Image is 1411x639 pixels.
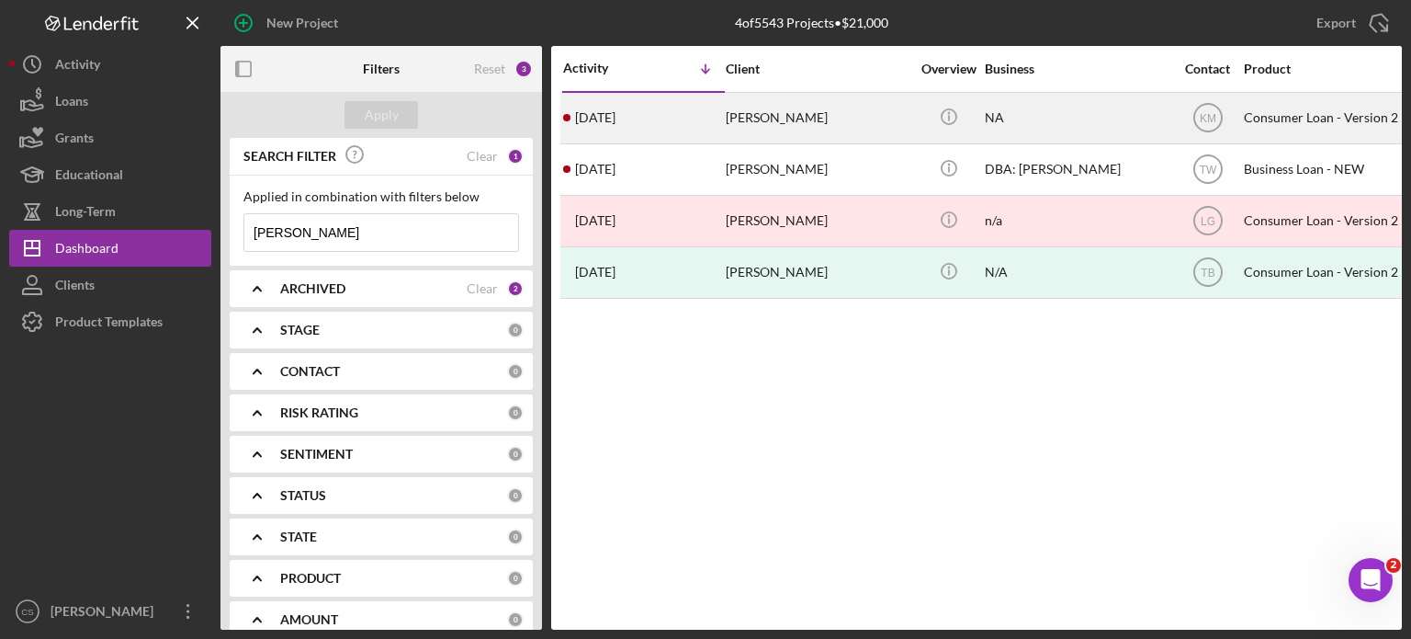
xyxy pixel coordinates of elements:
button: Loans [9,83,211,120]
div: Grants [55,120,94,161]
b: STATUS [280,488,326,503]
div: Long-Term [55,193,116,234]
div: 0 [507,529,524,545]
button: Long-Term [9,193,211,230]
div: 0 [507,322,524,338]
div: Contact [1173,62,1242,76]
b: CONTACT [280,364,340,379]
b: PRODUCT [280,571,341,586]
div: Dashboard [55,230,119,271]
time: 2025-08-20 16:04 [575,162,615,177]
div: Educational [55,156,123,198]
div: Clear [467,149,498,164]
text: CS [21,607,33,617]
button: Product Templates [9,303,211,340]
div: N/A [985,248,1168,297]
b: STAGE [280,323,320,337]
div: Client [726,62,909,76]
div: 3 [514,60,533,78]
div: Clear [467,281,498,296]
text: TW [1199,164,1216,177]
div: [PERSON_NAME] [726,94,909,143]
div: [PERSON_NAME] [726,145,909,194]
b: STATE [280,530,317,544]
button: Grants [9,120,211,156]
div: Activity [55,46,100,87]
div: DBA: [PERSON_NAME] [985,145,1168,194]
div: [PERSON_NAME] [726,248,909,297]
div: n/a [985,197,1168,245]
button: Apply [344,101,418,129]
div: NA [985,94,1168,143]
button: Dashboard [9,230,211,267]
div: 0 [507,487,524,504]
b: AMOUNT [280,612,338,627]
div: Apply [365,101,399,129]
div: New Project [266,5,338,41]
button: Export [1298,5,1402,41]
b: SENTIMENT [280,447,353,462]
button: Activity [9,46,211,83]
div: Activity [563,61,644,75]
div: 2 [507,280,524,297]
span: 2 [1386,558,1401,573]
iframe: Intercom live chat [1349,558,1393,602]
b: ARCHIVED [280,281,345,296]
div: Export [1316,5,1356,41]
button: CS[PERSON_NAME] [9,593,211,630]
div: 0 [507,363,524,380]
text: LG [1200,215,1214,228]
text: TB [1201,267,1214,280]
div: Business [985,62,1168,76]
text: KM [1200,112,1216,125]
time: 2025-07-28 18:14 [575,213,615,228]
b: Filters [363,62,400,76]
div: 0 [507,446,524,462]
div: Product Templates [55,303,163,345]
b: RISK RATING [280,405,358,420]
time: 2025-08-25 11:03 [575,110,615,125]
button: Educational [9,156,211,193]
div: Loans [55,83,88,124]
div: 0 [507,405,524,421]
div: [PERSON_NAME] [46,593,165,634]
button: New Project [220,5,356,41]
div: Reset [474,62,505,76]
b: SEARCH FILTER [243,149,336,164]
div: Clients [55,267,95,308]
div: 1 [507,148,524,165]
div: Applied in combination with filters below [243,189,519,204]
div: 4 of 5543 Projects • $21,000 [735,16,888,30]
div: 0 [507,570,524,587]
time: 2023-09-20 19:34 [575,265,615,280]
div: [PERSON_NAME] [726,197,909,245]
div: 0 [507,611,524,628]
button: Clients [9,267,211,303]
div: Overview [914,62,983,76]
